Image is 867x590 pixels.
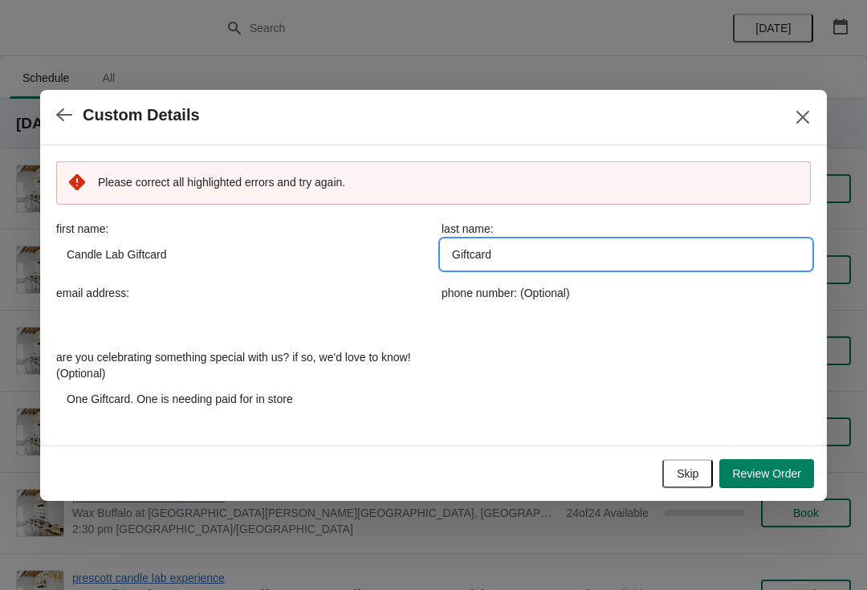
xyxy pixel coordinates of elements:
[662,459,713,488] button: Skip
[788,103,817,132] button: Close
[719,459,814,488] button: Review Order
[442,221,494,237] label: last name:
[732,467,801,480] span: Review Order
[677,467,698,480] span: Skip
[56,349,425,381] label: are you celebrating something special with us? if so, we'd love to know! (Optional)
[442,285,570,301] label: phone number: (Optional)
[98,174,798,190] p: Please correct all highlighted errors and try again.
[83,106,200,124] h2: Custom Details
[56,221,108,237] label: first name:
[56,285,129,301] label: email address:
